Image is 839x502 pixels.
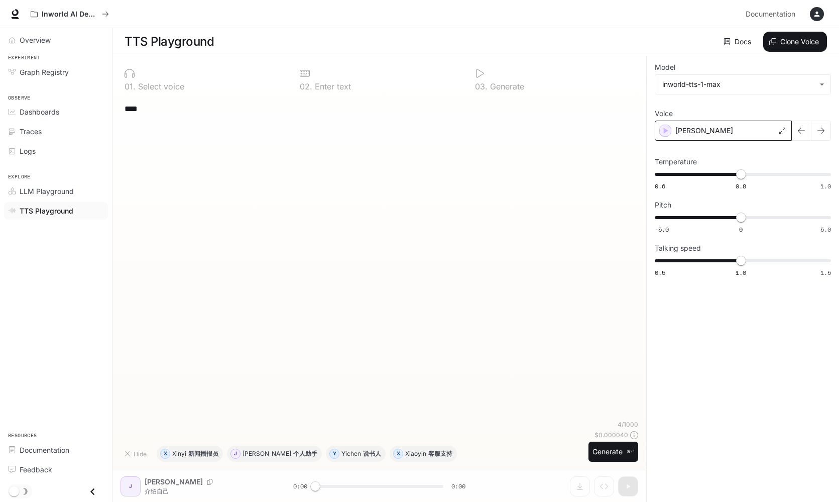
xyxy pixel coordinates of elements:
div: Y [330,446,339,462]
div: X [394,446,403,462]
button: All workspaces [26,4,113,24]
p: 客服支持 [428,451,452,457]
p: Generate [488,82,524,90]
button: Clone Voice [763,32,827,52]
button: XXiaoyin客服支持 [390,446,457,462]
button: XXinyi新闻播报员 [157,446,223,462]
p: Xinyi [172,451,186,457]
span: Dashboards [20,107,59,117]
button: Close drawer [81,481,104,502]
p: Inworld AI Demos [42,10,98,19]
a: Graph Registry [4,63,108,81]
p: [PERSON_NAME] [675,126,733,136]
span: 0.6 [655,182,665,190]
p: 说书人 [363,451,381,457]
a: Feedback [4,461,108,478]
span: -5.0 [655,225,669,234]
span: Documentation [746,8,795,21]
span: Traces [20,126,42,137]
p: Temperature [655,158,697,165]
button: YYichen说书人 [326,446,386,462]
p: ⌘⏎ [627,449,634,455]
span: 0.8 [736,182,746,190]
p: Pitch [655,202,671,209]
a: Overview [4,31,108,49]
p: 新闻播报员 [188,451,218,457]
p: Model [655,64,675,71]
p: 0 3 . [475,82,488,90]
span: 5.0 [820,225,831,234]
span: 1.5 [820,268,831,277]
span: 0.5 [655,268,665,277]
button: Generate⌘⏎ [588,442,638,462]
div: inworld-tts-1-max [655,75,830,94]
a: Documentation [742,4,803,24]
p: Xiaoyin [405,451,426,457]
span: Documentation [20,445,69,455]
p: Enter text [312,82,351,90]
div: X [161,446,170,462]
a: Dashboards [4,103,108,121]
p: 0 1 . [125,82,136,90]
span: 0 [739,225,743,234]
span: Logs [20,146,36,156]
button: Hide [121,446,153,462]
p: Talking speed [655,245,701,252]
p: Select voice [136,82,184,90]
span: 1.0 [736,268,746,277]
div: inworld-tts-1-max [662,79,814,89]
a: Traces [4,123,108,140]
a: LLM Playground [4,182,108,200]
a: Documentation [4,441,108,459]
p: [PERSON_NAME] [243,451,291,457]
h1: TTS Playground [125,32,214,52]
button: J[PERSON_NAME]个人助手 [227,446,322,462]
a: Logs [4,142,108,160]
a: TTS Playground [4,202,108,220]
span: Graph Registry [20,67,69,77]
p: 个人助手 [293,451,317,457]
p: $ 0.000040 [594,431,628,439]
span: LLM Playground [20,186,74,196]
p: 4 / 1000 [618,420,638,429]
span: Overview [20,35,51,45]
div: J [231,446,240,462]
span: TTS Playground [20,206,73,216]
p: Voice [655,110,673,117]
a: Docs [722,32,755,52]
span: 1.0 [820,182,831,190]
p: Yichen [341,451,361,457]
p: 0 2 . [300,82,312,90]
span: Feedback [20,464,52,475]
span: Dark mode toggle [9,485,19,496]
